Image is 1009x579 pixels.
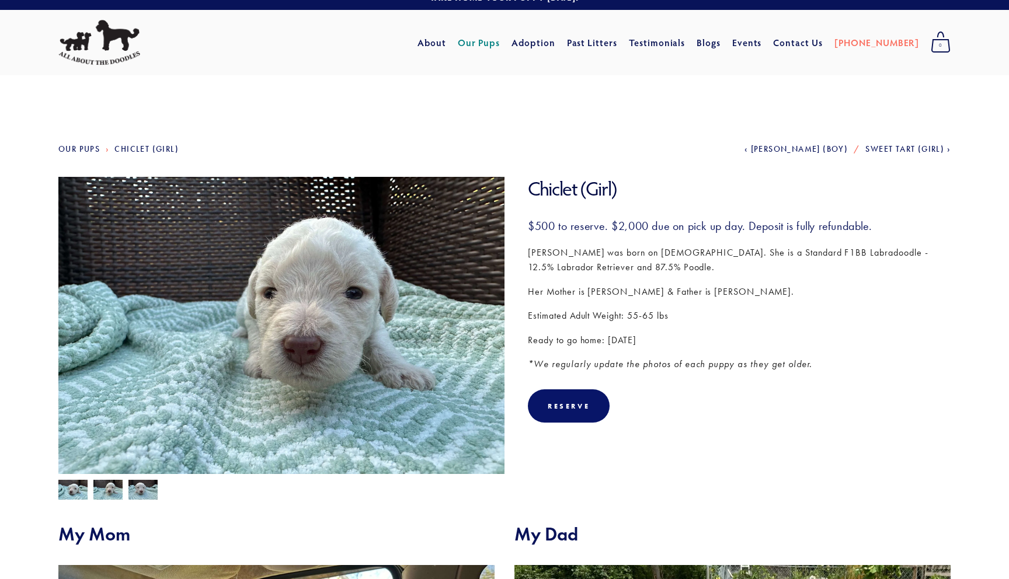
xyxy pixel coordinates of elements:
p: [PERSON_NAME] was born on [DEMOGRAPHIC_DATA]. She is a Standard F1BB Labradoodle - 12.5% Labrador... [528,245,951,275]
a: [PHONE_NUMBER] [834,32,919,53]
img: All About The Doodles [58,20,140,65]
img: Chiclet 2.jpg [93,480,123,502]
h2: My Mom [58,523,495,545]
a: Contact Us [773,32,823,53]
a: Testimonials [629,32,686,53]
a: Sweet Tart (Girl) [865,144,951,154]
div: Reserve [528,389,610,423]
img: Chiclet 1.jpg [58,479,88,501]
h3: $500 to reserve. $2,000 due on pick up day. Deposit is fully refundable. [528,218,951,233]
h2: My Dad [514,523,951,545]
span: [PERSON_NAME] (Boy) [751,144,848,154]
p: Her Mother is [PERSON_NAME] & Father is [PERSON_NAME]. [528,284,951,299]
p: Estimated Adult Weight: 55-65 lbs [528,308,951,323]
p: Ready to go home: [DATE] [528,333,951,348]
a: Past Litters [567,36,618,48]
a: Our Pups [58,144,100,154]
img: Chiclet 2.jpg [58,177,505,511]
span: Sweet Tart (Girl) [865,144,944,154]
h1: Chiclet (Girl) [528,177,951,201]
a: Blogs [697,32,721,53]
a: [PERSON_NAME] (Boy) [744,144,848,154]
span: 0 [931,38,951,53]
img: Chiclet 3.jpg [128,480,158,502]
a: Our Pups [458,32,500,53]
a: Adoption [512,32,555,53]
a: Events [732,32,762,53]
a: About [417,32,446,53]
a: 0 items in cart [925,28,956,57]
a: Chiclet (Girl) [114,144,179,154]
div: Reserve [548,402,590,410]
em: *We regularly update the photos of each puppy as they get older. [528,358,812,369]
